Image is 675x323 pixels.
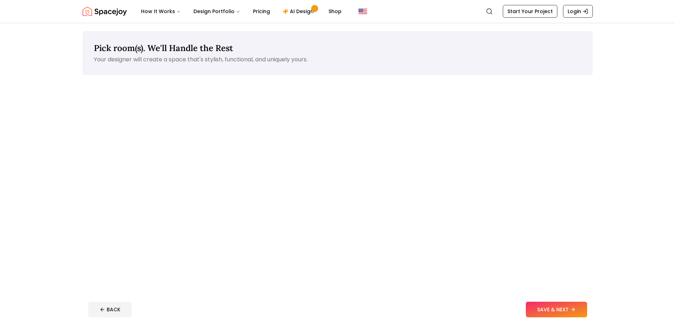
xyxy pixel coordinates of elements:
[323,4,347,18] a: Shop
[359,7,367,16] img: United States
[94,55,581,64] p: Your designer will create a space that's stylish, functional, and uniquely yours.
[83,4,127,18] img: Spacejoy Logo
[188,4,246,18] button: Design Portfolio
[83,4,127,18] a: Spacejoy
[277,4,321,18] a: AI Design
[526,302,587,317] button: SAVE & NEXT
[563,5,593,18] a: Login
[88,302,132,317] button: BACK
[135,4,186,18] button: How It Works
[247,4,276,18] a: Pricing
[503,5,557,18] a: Start Your Project
[135,4,347,18] nav: Main
[94,43,233,54] span: Pick room(s). We'll Handle the Rest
